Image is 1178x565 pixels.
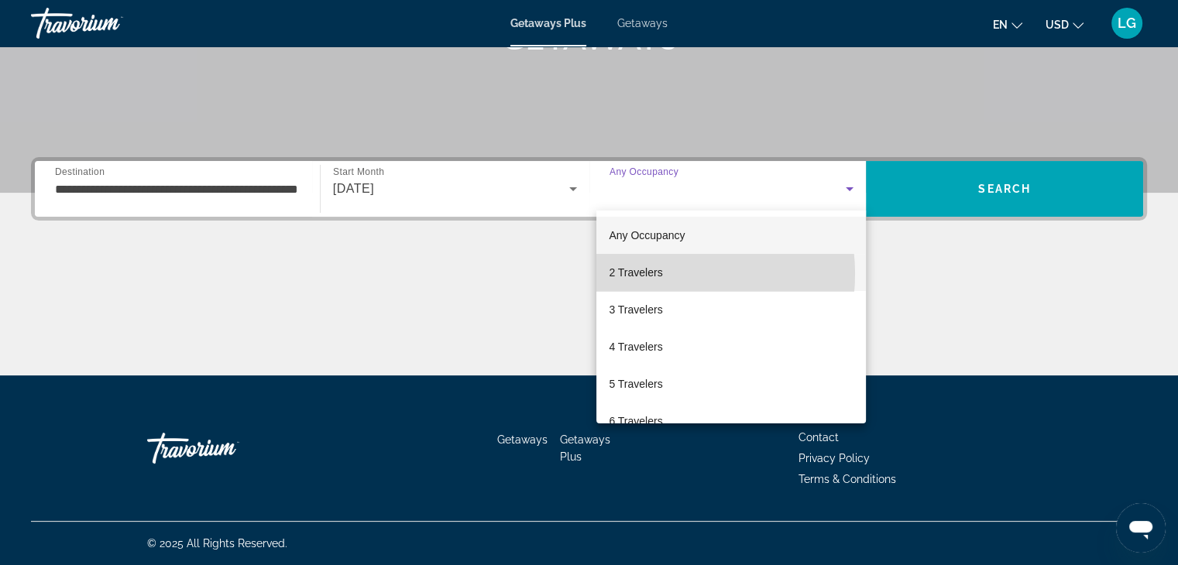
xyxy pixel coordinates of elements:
iframe: Button to launch messaging window [1116,503,1166,553]
span: 2 Travelers [609,263,662,282]
span: 5 Travelers [609,375,662,393]
span: 4 Travelers [609,337,662,356]
span: 3 Travelers [609,300,662,319]
span: 6 Travelers [609,412,662,430]
span: Any Occupancy [609,229,685,241]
